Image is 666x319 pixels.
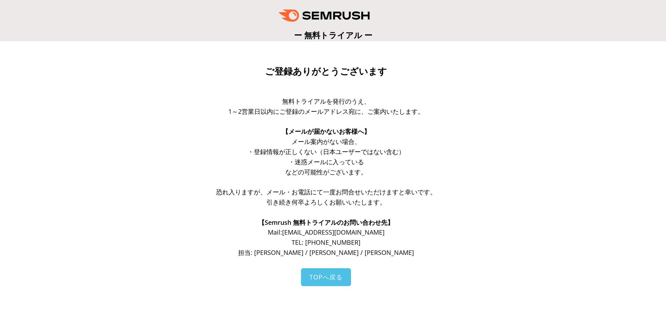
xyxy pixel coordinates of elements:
[285,168,367,176] span: などの可能性がございます。
[228,107,424,116] span: 1～2営業日以内にご登録のメールアドレス宛に、ご案内いたします。
[309,273,343,281] span: TOPへ戻る
[238,248,414,257] span: 担当: [PERSON_NAME] / [PERSON_NAME] / [PERSON_NAME]
[268,228,385,236] span: Mail: [EMAIL_ADDRESS][DOMAIN_NAME]
[265,66,387,77] span: ご登録ありがとうございます
[288,158,364,166] span: ・迷惑メールに入っている
[266,198,386,206] span: 引き続き何卒よろしくお願いいたします。
[216,188,436,196] span: 恐れ入りますが、メール・お電話にて一度お問合せいただけますと幸いです。
[282,97,370,105] span: 無料トライアルを発行のうえ、
[294,29,372,41] span: ー 無料トライアル ー
[258,218,394,227] span: 【Semrush 無料トライアルのお問い合わせ先】
[282,127,370,136] span: 【メールが届かないお客様へ】
[301,268,351,286] a: TOPへ戻る
[292,137,361,146] span: メール案内がない場合、
[292,238,360,247] span: TEL: [PHONE_NUMBER]
[248,147,405,156] span: ・登録情報が正しくない（日本ユーザーではない含む）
